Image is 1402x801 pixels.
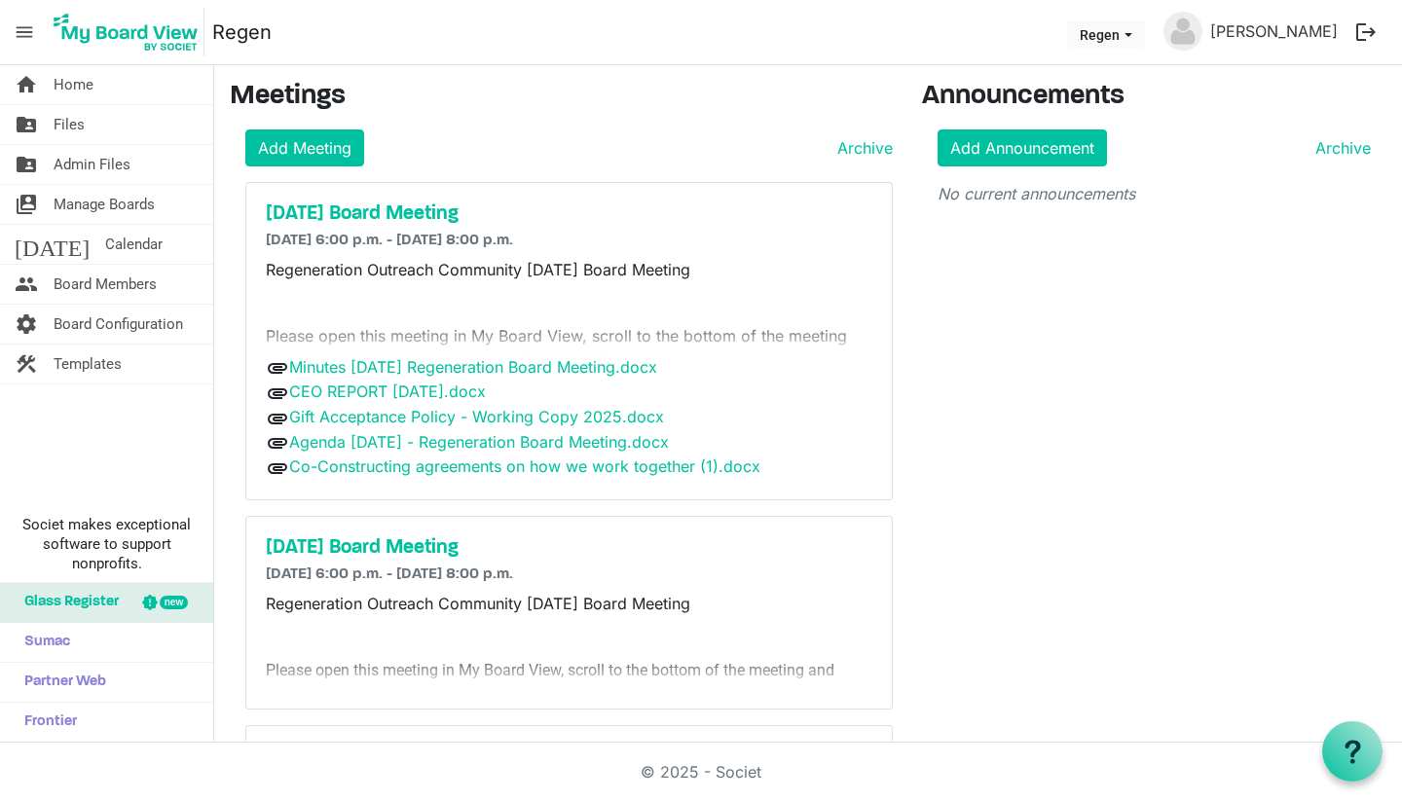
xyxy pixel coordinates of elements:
h3: Meetings [230,81,893,114]
a: Gift Acceptance Policy - Working Copy 2025.docx [289,407,664,426]
span: [DATE] [15,225,90,264]
h3: Announcements [922,81,1387,114]
span: Glass Register [15,583,119,622]
span: Board Members [54,265,157,304]
div: new [160,596,188,609]
span: Partner Web [15,663,106,702]
a: Add Announcement [938,129,1107,166]
span: attachment [266,407,289,430]
span: Manage Boards [54,185,155,224]
span: Frontier [15,703,77,742]
a: © 2025 - Societ [641,762,761,782]
a: My Board View Logo [48,8,212,56]
span: Sumac [15,623,70,662]
span: folder_shared [15,145,38,184]
a: [PERSON_NAME] [1202,12,1346,51]
button: logout [1346,12,1386,53]
img: My Board View Logo [48,8,204,56]
span: Please open this meeting in My Board View, scroll to the bottom of the meeting and indicate wheth... [266,661,834,704]
h6: [DATE] 6:00 p.m. - [DATE] 8:00 p.m. [266,232,872,250]
span: Home [54,65,93,104]
a: Minutes [DATE] Regeneration Board Meeting.docx [289,357,657,377]
a: Add Meeting [245,129,364,166]
p: Regeneration Outreach Community [DATE] Board Meeting [266,258,872,281]
a: Co-Constructing agreements on how we work together (1).docx [289,456,760,476]
span: folder_shared [15,105,38,144]
span: Board Configuration [54,305,183,344]
p: Please open this meeting in My Board View, scroll to the bottom of the meeting and indicate wheth... [266,324,872,371]
span: attachment [266,456,289,480]
span: Calendar [105,225,163,264]
span: people [15,265,38,304]
a: Regen [212,13,272,52]
span: attachment [266,356,289,380]
button: Regen dropdownbutton [1067,20,1145,48]
span: Regeneration Outreach Community [DATE] Board Meeting [266,594,690,613]
a: Agenda [DATE] - Regeneration Board Meeting.docx [289,432,669,452]
h6: [DATE] 6:00 p.m. - [DATE] 8:00 p.m. [266,565,872,584]
a: [DATE] Board Meeting [266,202,872,226]
a: [DATE] Board Meeting [266,536,872,560]
span: switch_account [15,185,38,224]
span: home [15,65,38,104]
span: menu [6,14,43,51]
span: construction [15,345,38,383]
span: settings [15,305,38,344]
span: Templates [54,345,122,383]
span: Admin Files [54,145,130,184]
a: CEO REPORT [DATE].docx [289,382,486,401]
span: attachment [266,431,289,455]
span: Files [54,105,85,144]
a: Archive [1308,136,1371,160]
span: Societ makes exceptional software to support nonprofits. [9,515,204,573]
p: No current announcements [938,182,1372,205]
span: attachment [266,382,289,405]
a: Archive [830,136,893,160]
img: no-profile-picture.svg [1163,12,1202,51]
